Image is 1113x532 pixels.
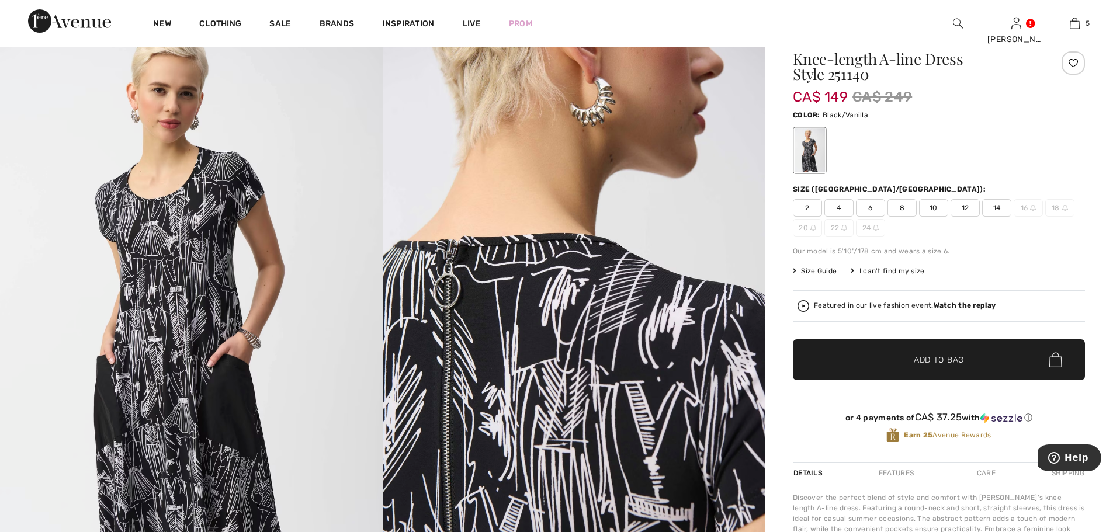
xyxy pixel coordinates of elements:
span: 14 [982,199,1011,217]
a: New [153,19,171,31]
a: Sale [269,19,291,31]
div: Black/Vanilla [795,128,825,172]
a: Live [463,18,481,30]
span: 5 [1086,18,1090,29]
span: Avenue Rewards [904,430,991,440]
div: Size ([GEOGRAPHIC_DATA]/[GEOGRAPHIC_DATA]): [793,184,988,194]
div: Our model is 5'10"/178 cm and wears a size 6. [793,246,1085,256]
img: My Info [1011,16,1021,30]
div: [PERSON_NAME] [987,33,1045,46]
img: ring-m.svg [841,225,847,231]
span: Size Guide [793,266,837,276]
img: ring-m.svg [873,225,879,231]
span: CA$ 249 [852,86,912,107]
span: Add to Bag [914,354,964,366]
img: My Bag [1070,16,1080,30]
span: 6 [856,199,885,217]
iframe: Opens a widget where you can find more information [1038,444,1101,474]
div: or 4 payments ofCA$ 37.25withSezzle Click to learn more about Sezzle [793,412,1085,427]
img: ring-m.svg [810,225,816,231]
span: 18 [1045,199,1074,217]
img: Bag.svg [1049,352,1062,367]
span: CA$ 149 [793,77,848,105]
a: Brands [320,19,355,31]
img: search the website [953,16,963,30]
a: Clothing [199,19,241,31]
span: 12 [951,199,980,217]
a: 5 [1046,16,1103,30]
img: Watch the replay [798,300,809,312]
span: 2 [793,199,822,217]
div: or 4 payments of with [793,412,1085,423]
div: Care [967,463,1005,484]
img: ring-m.svg [1030,205,1036,211]
img: 1ère Avenue [28,9,111,33]
img: Sezzle [980,413,1022,423]
span: CA$ 37.25 [915,411,962,423]
span: 20 [793,219,822,237]
span: 4 [824,199,854,217]
span: 10 [919,199,948,217]
h1: Knee-length A-line Dress Style 251140 [793,51,1036,82]
span: 22 [824,219,854,237]
span: Color: [793,111,820,119]
a: Sign In [1011,18,1021,29]
div: Features [869,463,924,484]
img: Avenue Rewards [886,427,899,443]
span: 8 [887,199,917,217]
img: ring-m.svg [1062,205,1068,211]
strong: Earn 25 [904,431,932,439]
span: Black/Vanilla [823,111,868,119]
button: Add to Bag [793,339,1085,380]
a: Prom [509,18,532,30]
span: 24 [856,219,885,237]
span: Inspiration [382,19,434,31]
span: 16 [1014,199,1043,217]
strong: Watch the replay [934,301,996,310]
div: I can't find my size [851,266,924,276]
div: Details [793,463,826,484]
div: Featured in our live fashion event. [814,302,996,310]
